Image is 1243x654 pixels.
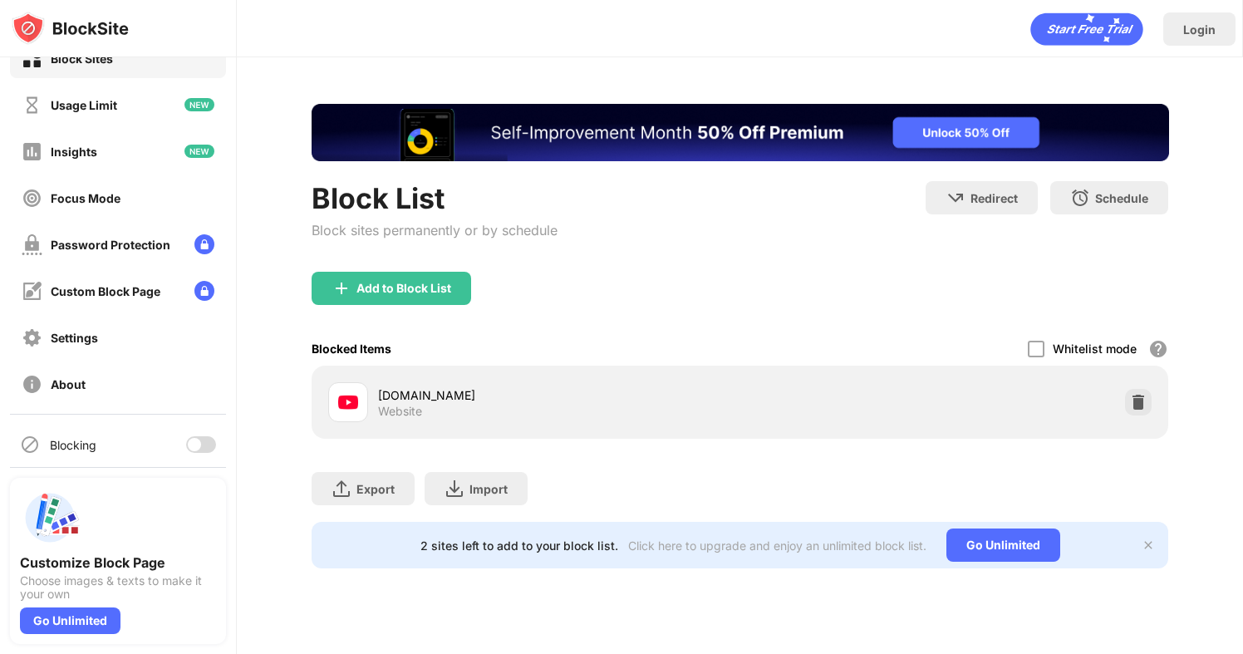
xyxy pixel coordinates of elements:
img: settings-off.svg [22,327,42,348]
div: Blocking [50,438,96,452]
div: Focus Mode [51,191,120,205]
img: favicons [338,392,358,412]
img: new-icon.svg [184,98,214,111]
div: 2 sites left to add to your block list. [420,538,618,553]
div: Schedule [1095,191,1148,205]
img: logo-blocksite.svg [12,12,129,45]
div: About [51,377,86,391]
img: push-custom-page.svg [20,488,80,548]
img: focus-off.svg [22,188,42,209]
div: Import [469,482,508,496]
div: Go Unlimited [946,529,1060,562]
div: Click here to upgrade and enjoy an unlimited block list. [628,538,926,553]
div: animation [1030,12,1143,46]
div: Login [1183,22,1216,37]
div: Block Sites [51,52,113,66]
div: Redirect [970,191,1018,205]
div: Add to Block List [356,282,451,295]
div: Choose images & texts to make it your own [20,574,216,601]
img: about-off.svg [22,374,42,395]
div: Blocked Items [312,342,391,356]
div: Block List [312,181,558,215]
img: customize-block-page-off.svg [22,281,42,302]
div: Export [356,482,395,496]
img: insights-off.svg [22,141,42,162]
img: new-icon.svg [184,145,214,158]
img: blocking-icon.svg [20,435,40,455]
div: Usage Limit [51,98,117,112]
img: lock-menu.svg [194,281,214,301]
iframe: Banner [312,104,1169,161]
div: Go Unlimited [20,607,120,634]
div: Website [378,404,422,419]
div: Block sites permanently or by schedule [312,222,558,238]
div: Settings [51,331,98,345]
div: Customize Block Page [20,554,216,571]
div: Insights [51,145,97,159]
div: Password Protection [51,238,170,252]
div: [DOMAIN_NAME] [378,386,740,404]
img: block-on.svg [22,48,42,69]
img: password-protection-off.svg [22,234,42,255]
div: Custom Block Page [51,284,160,298]
img: x-button.svg [1142,538,1155,552]
img: time-usage-off.svg [22,95,42,116]
div: Whitelist mode [1053,342,1137,356]
img: lock-menu.svg [194,234,214,254]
